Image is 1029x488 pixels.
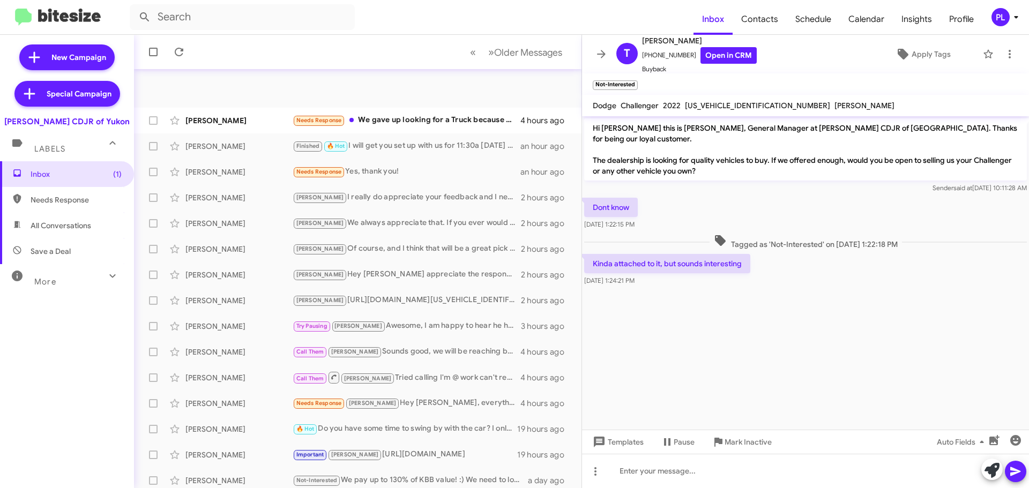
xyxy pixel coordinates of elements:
[349,400,397,407] span: [PERSON_NAME]
[694,4,733,35] a: Inbox
[51,52,106,63] span: New Campaign
[642,64,757,74] span: Buyback
[520,398,573,409] div: 4 hours ago
[521,269,573,280] div: 2 hours ago
[296,425,315,432] span: 🔥 Hot
[185,141,293,152] div: [PERSON_NAME]
[296,400,342,407] span: Needs Response
[937,432,988,452] span: Auto Fields
[4,116,130,127] div: [PERSON_NAME] CDJR of Yukon
[293,268,521,281] div: Hey [PERSON_NAME] appreciate the response. We have seen a trend right now with rates going down a...
[293,294,521,306] div: [URL][DOMAIN_NAME][US_VEHICLE_IDENTIFICATION_NUMBER]
[185,244,293,254] div: [PERSON_NAME]
[584,276,635,284] span: [DATE] 1:24:21 PM
[296,271,344,278] span: [PERSON_NAME]
[296,348,324,355] span: Call Them
[941,4,982,35] a: Profile
[185,295,293,306] div: [PERSON_NAME]
[185,218,293,229] div: [PERSON_NAME]
[621,101,659,110] span: Challenger
[520,372,573,383] div: 4 hours ago
[185,398,293,409] div: [PERSON_NAME]
[834,101,894,110] span: [PERSON_NAME]
[528,475,573,486] div: a day ago
[584,198,638,217] p: Dont know
[787,4,840,35] a: Schedule
[296,142,320,149] span: Finished
[293,371,520,384] div: Tried calling I'm @ work can't really text talking on the phone would be easier
[293,397,520,409] div: Hey [PERSON_NAME], everything was ok. The guys were nice and all, but we just weren't able to agr...
[293,243,521,255] div: Of course, and I think that will be a great pick for what you are looking for. I have it currentl...
[584,254,750,273] p: Kinda attached to it, but sounds interesting
[663,101,681,110] span: 2022
[185,347,293,357] div: [PERSON_NAME]
[685,101,830,110] span: [US_VEHICLE_IDENTIFICATION_NUMBER]
[293,448,517,461] div: [URL][DOMAIN_NAME]
[840,4,893,35] a: Calendar
[327,142,345,149] span: 🔥 Hot
[521,244,573,254] div: 2 hours ago
[31,220,91,231] span: All Conversations
[130,4,355,30] input: Search
[593,80,638,90] small: Not-Interested
[868,44,978,64] button: Apply Tags
[113,169,122,179] span: (1)
[642,34,757,47] span: [PERSON_NAME]
[47,88,111,99] span: Special Campaign
[725,432,772,452] span: Mark Inactive
[14,81,120,107] a: Special Campaign
[642,47,757,64] span: [PHONE_NUMBER]
[652,432,703,452] button: Pause
[331,451,379,458] span: [PERSON_NAME]
[31,246,71,257] span: Save a Deal
[953,184,972,192] span: said at
[293,474,528,486] div: We pay up to 130% of KBB value! :) We need to look under the hood to get you an exact number - so...
[933,184,1027,192] span: Sender [DATE] 10:11:28 AM
[584,118,1027,181] p: Hi [PERSON_NAME] this is [PERSON_NAME], General Manager at [PERSON_NAME] CDJR of [GEOGRAPHIC_DATA...
[185,269,293,280] div: [PERSON_NAME]
[517,449,573,460] div: 19 hours ago
[470,46,476,59] span: «
[710,234,902,250] span: Tagged as 'Not-Interested' on [DATE] 1:22:18 PM
[185,449,293,460] div: [PERSON_NAME]
[293,320,521,332] div: Awesome, I am happy to hear he has been able to help you out in the meantime. Just let us know wh...
[185,192,293,203] div: [PERSON_NAME]
[928,432,997,452] button: Auto Fields
[293,423,517,435] div: Do you have some time to swing by with the car? I only need about 10-20 minutes to give you our b...
[185,372,293,383] div: [PERSON_NAME]
[700,47,757,64] a: Open in CRM
[733,4,787,35] a: Contacts
[521,192,573,203] div: 2 hours ago
[488,46,494,59] span: »
[521,321,573,332] div: 3 hours ago
[591,432,644,452] span: Templates
[296,220,344,227] span: [PERSON_NAME]
[31,169,122,179] span: Inbox
[185,321,293,332] div: [PERSON_NAME]
[893,4,941,35] a: Insights
[296,168,342,175] span: Needs Response
[344,375,392,382] span: [PERSON_NAME]
[517,424,573,434] div: 19 hours ago
[520,141,573,152] div: an hour ago
[296,194,344,201] span: [PERSON_NAME]
[703,432,780,452] button: Mark Inactive
[331,348,379,355] span: [PERSON_NAME]
[185,167,293,177] div: [PERSON_NAME]
[19,44,115,70] a: New Campaign
[293,217,521,229] div: We always appreciate that. If you ever would love to leave a review for us, I always recommend ou...
[584,220,635,228] span: [DATE] 1:22:15 PM
[293,140,520,152] div: I will get you set up with us for 11:30a [DATE] so we can be ready and will have my product speci...
[293,114,520,126] div: We gave up looking for a Truck because the prices are too high right now and I owe too much on my...
[521,218,573,229] div: 2 hours ago
[334,322,382,329] span: [PERSON_NAME]
[912,44,951,64] span: Apply Tags
[293,166,520,178] div: Yes, thank you!
[520,347,573,357] div: 4 hours ago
